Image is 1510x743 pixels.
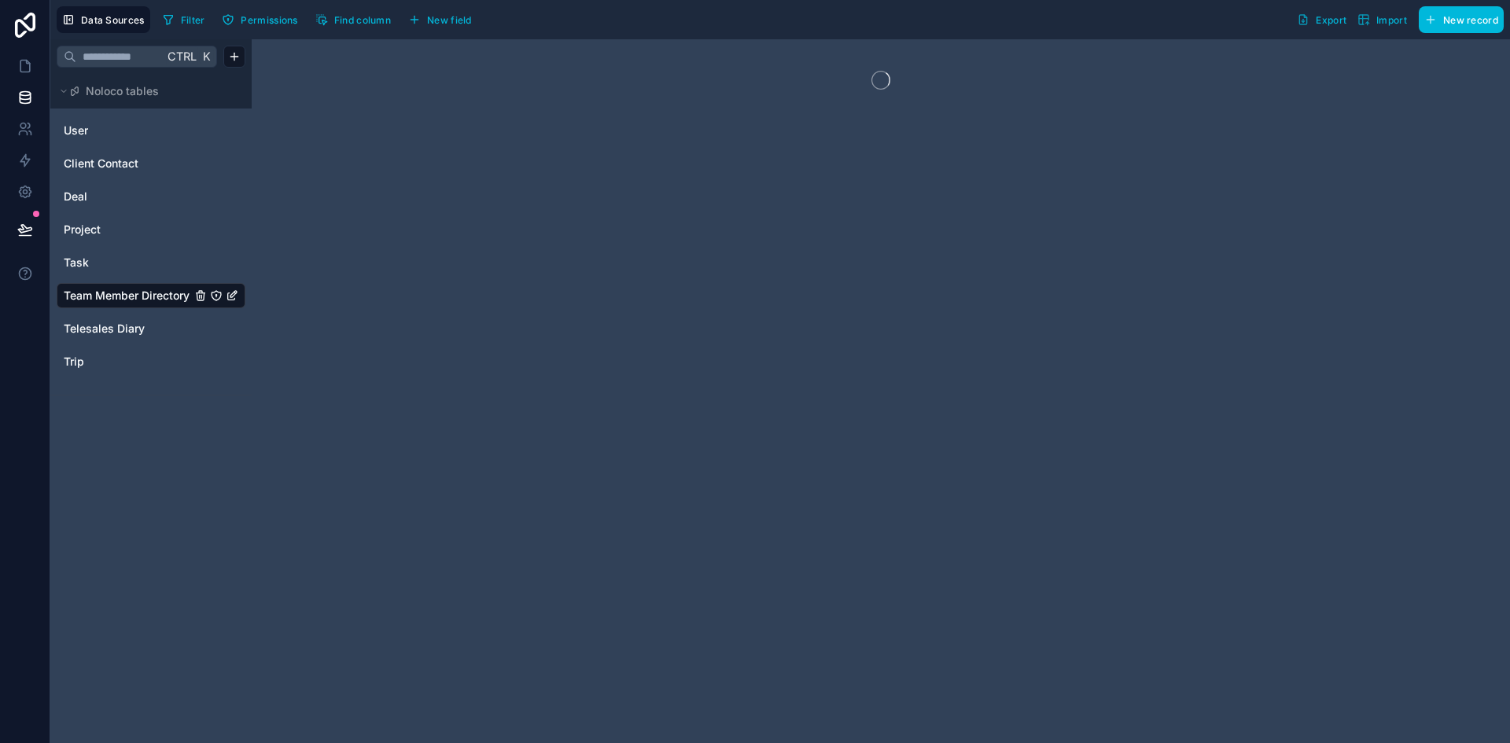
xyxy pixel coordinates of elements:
[334,14,391,26] span: Find column
[64,189,87,204] span: Deal
[81,14,145,26] span: Data Sources
[57,6,150,33] button: Data Sources
[310,8,396,31] button: Find column
[64,255,89,270] span: Task
[57,316,245,341] div: Telesales Diary
[157,8,211,31] button: Filter
[86,83,159,99] span: Noloco tables
[64,288,190,303] span: Team Member Directory
[64,123,88,138] span: User
[1412,6,1504,33] a: New record
[403,8,477,31] button: New field
[427,14,472,26] span: New field
[64,321,191,337] a: Telesales Diary
[166,46,198,66] span: Ctrl
[57,184,245,209] div: Deal
[1376,14,1407,26] span: Import
[181,14,205,26] span: Filter
[57,283,245,308] div: Team Member Directory
[57,250,245,275] div: Task
[1352,6,1412,33] button: Import
[1443,14,1498,26] span: New record
[241,14,297,26] span: Permissions
[1291,6,1352,33] button: Export
[64,222,191,237] a: Project
[216,8,303,31] button: Permissions
[64,189,191,204] a: Deal
[64,156,138,171] span: Client Contact
[216,8,309,31] a: Permissions
[64,123,191,138] a: User
[64,354,191,370] a: Trip
[64,156,191,171] a: Client Contact
[1316,14,1346,26] span: Export
[1419,6,1504,33] button: New record
[201,51,212,62] span: K
[57,80,236,102] button: Noloco tables
[64,222,101,237] span: Project
[57,151,245,176] div: Client Contact
[57,118,245,143] div: User
[57,217,245,242] div: Project
[64,354,84,370] span: Trip
[57,349,245,374] div: Trip
[64,255,191,270] a: Task
[64,288,191,303] a: Team Member Directory
[64,321,145,337] span: Telesales Diary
